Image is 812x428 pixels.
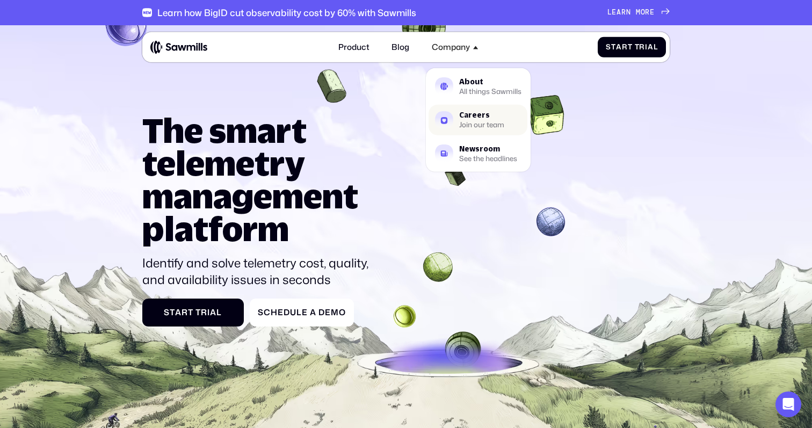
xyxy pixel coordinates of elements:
span: e [278,308,284,317]
span: a [648,43,654,52]
div: Learn how BigID cut observability cost by 60% with Sawmills [157,7,416,18]
a: NewsroomSee the headlines [429,139,527,169]
a: Learnmore [607,8,670,17]
span: e [612,8,617,17]
a: StartTrial [598,37,666,58]
span: l [216,308,222,317]
h1: The smart telemetry management platform [142,114,378,245]
span: T [195,308,201,317]
nav: Company [426,58,531,172]
div: See the headlines [459,156,517,162]
span: e [650,8,655,17]
span: r [201,308,207,317]
span: t [628,43,633,52]
span: T [635,43,640,52]
span: e [325,308,331,317]
span: L [607,8,612,17]
span: d [284,308,290,317]
span: a [310,308,316,317]
span: D [318,308,325,317]
span: t [170,308,175,317]
div: Join our team [459,122,504,128]
span: a [175,308,182,317]
span: r [622,43,628,52]
span: r [639,43,645,52]
a: CareersJoin our team [429,105,527,135]
span: o [641,8,646,17]
span: o [339,308,346,317]
span: l [296,308,302,317]
span: c [264,308,271,317]
div: Newsroom [459,145,517,153]
span: S [258,308,264,317]
span: h [271,308,278,317]
div: Open Intercom Messenger [775,391,801,417]
span: u [290,308,296,317]
span: l [654,43,658,52]
span: i [207,308,210,317]
a: Blog [386,37,416,59]
span: S [164,308,170,317]
span: m [636,8,641,17]
a: Product [332,37,376,59]
span: m [331,308,339,317]
span: r [645,8,650,17]
a: AboutAll things Sawmills [429,71,527,102]
span: t [188,308,193,317]
p: Identify and solve telemetry cost, quality, and availability issues in seconds [142,255,378,289]
span: S [606,43,611,52]
span: n [626,8,631,17]
div: Careers [459,112,504,119]
div: Company [426,37,484,59]
span: a [617,8,621,17]
a: ScheduleaDemo [250,299,354,327]
span: r [621,8,626,17]
span: t [611,43,616,52]
a: StartTrial [142,299,244,327]
div: All things Sawmills [459,89,521,95]
div: About [459,78,521,86]
span: e [302,308,308,317]
span: a [210,308,216,317]
span: r [182,308,188,317]
span: a [616,43,622,52]
span: i [645,43,648,52]
div: Company [432,42,470,52]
